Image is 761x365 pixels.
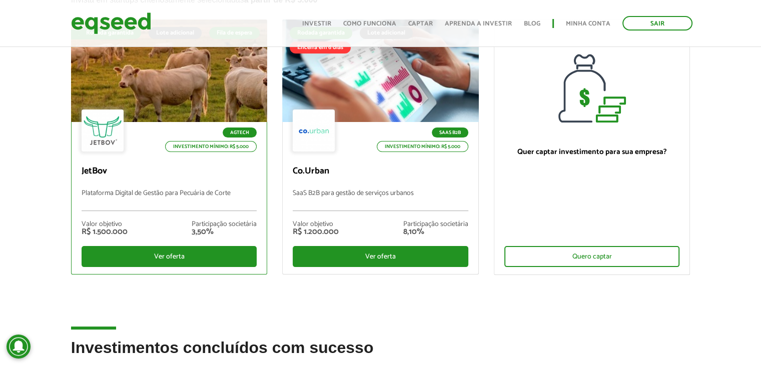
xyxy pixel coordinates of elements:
div: Participação societária [403,221,468,228]
a: Blog [524,20,540,27]
div: 3,50% [192,228,257,236]
div: Valor objetivo [293,221,339,228]
div: 8,10% [403,228,468,236]
a: Investir [302,20,331,27]
p: SaaS B2B para gestão de serviços urbanos [293,189,468,211]
div: Valor objetivo [82,221,128,228]
p: Quer captar investimento para sua empresa? [504,147,680,156]
p: Investimento mínimo: R$ 5.000 [377,141,468,152]
p: Agtech [223,127,257,137]
a: Fila de espera Rodada garantida Lote adicional Fila de espera Agtech Investimento mínimo: R$ 5.00... [71,19,268,274]
a: Rodada garantida Lote adicional Encerra em 6 dias SaaS B2B Investimento mínimo: R$ 5.000 Co.Urban... [282,19,479,274]
div: Ver oferta [82,246,257,267]
p: Co.Urban [293,166,468,177]
p: SaaS B2B [432,127,468,137]
a: Minha conta [566,20,610,27]
p: Plataforma Digital de Gestão para Pecuária de Corte [82,189,257,211]
a: Captar [408,20,433,27]
div: R$ 1.500.000 [82,228,128,236]
p: Investimento mínimo: R$ 5.000 [165,141,257,152]
div: Encerra em 6 dias [290,41,351,53]
div: Quero captar [504,246,680,267]
div: Ver oferta [293,246,468,267]
a: Quer captar investimento para sua empresa? Quero captar [494,19,690,275]
div: R$ 1.200.000 [293,228,339,236]
img: EqSeed [71,10,151,36]
a: Aprenda a investir [445,20,512,27]
p: JetBov [82,166,257,177]
a: Sair [622,16,692,30]
div: Participação societária [192,221,257,228]
a: Como funciona [343,20,396,27]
